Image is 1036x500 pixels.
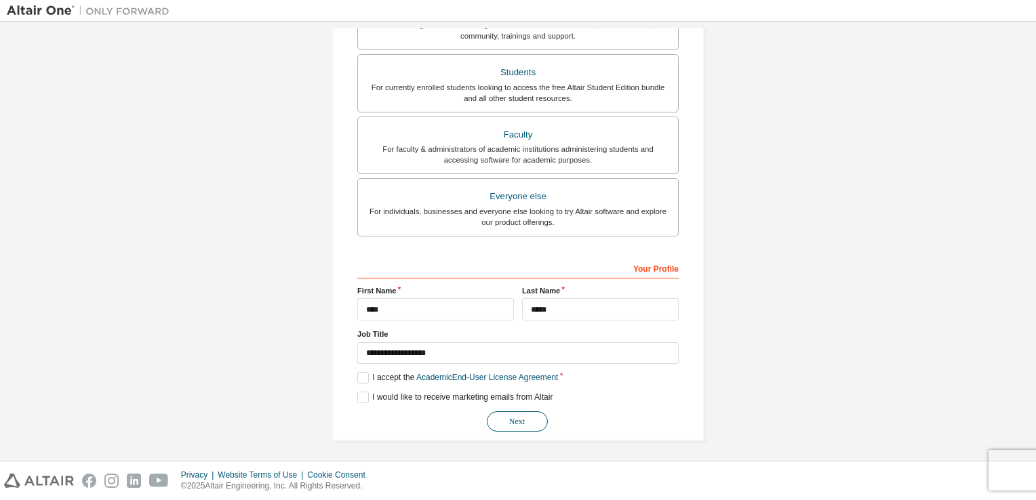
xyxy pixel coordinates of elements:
[522,285,679,296] label: Last Name
[127,474,141,488] img: linkedin.svg
[357,329,679,339] label: Job Title
[366,144,670,165] div: For faculty & administrators of academic institutions administering students and accessing softwa...
[357,257,679,278] div: Your Profile
[307,470,373,480] div: Cookie Consent
[7,4,176,18] img: Altair One
[357,392,553,403] label: I would like to receive marketing emails from Altair
[218,470,307,480] div: Website Terms of Use
[104,474,119,488] img: instagram.svg
[416,373,558,382] a: Academic End-User License Agreement
[181,480,374,492] p: © 2025 Altair Engineering, Inc. All Rights Reserved.
[366,82,670,104] div: For currently enrolled students looking to access the free Altair Student Edition bundle and all ...
[366,206,670,228] div: For individuals, businesses and everyone else looking to try Altair software and explore our prod...
[149,474,169,488] img: youtube.svg
[4,474,74,488] img: altair_logo.svg
[82,474,96,488] img: facebook.svg
[366,63,670,82] div: Students
[181,470,218,480] div: Privacy
[487,411,548,432] button: Next
[366,20,670,41] div: For existing customers looking to access software downloads, HPC resources, community, trainings ...
[366,187,670,206] div: Everyone else
[357,372,558,383] label: I accept the
[357,285,514,296] label: First Name
[366,125,670,144] div: Faculty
